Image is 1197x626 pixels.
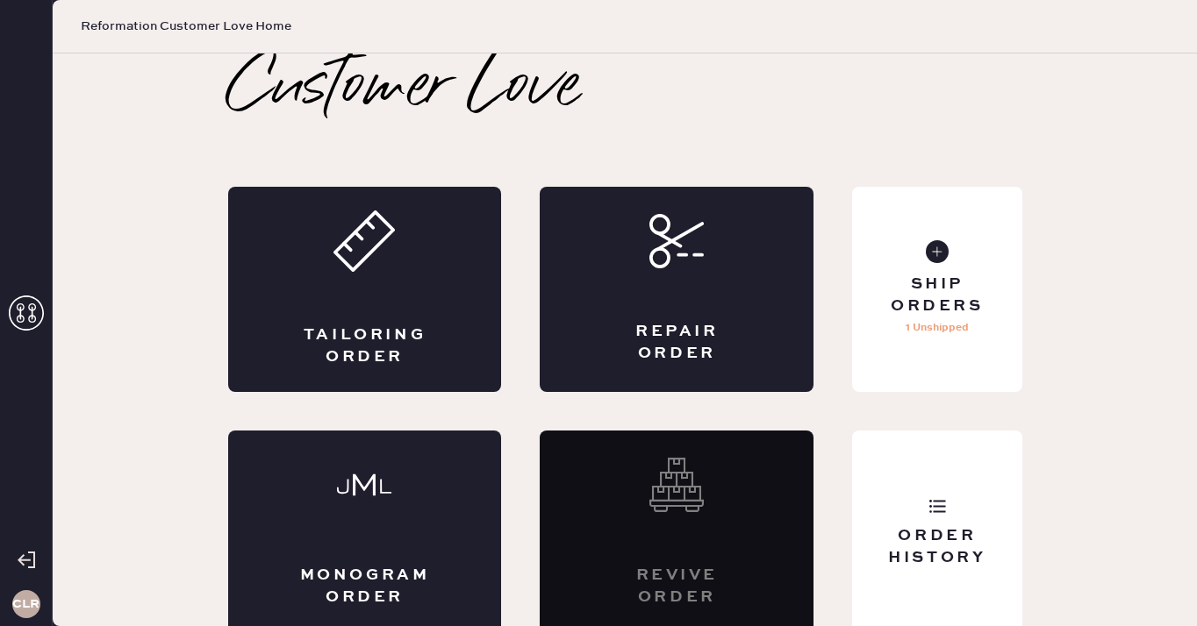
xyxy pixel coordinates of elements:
div: Order History [866,525,1007,569]
div: Monogram Order [298,565,432,608]
div: Revive order [610,565,743,608]
h3: CLR [12,598,39,610]
iframe: Front Chat [1114,547,1189,622]
div: Ship Orders [866,274,1007,317]
div: Repair Order [610,321,743,365]
p: 1 Unshipped [906,317,969,338]
span: Reformation Customer Love Home [81,18,291,35]
div: Tailoring Order [298,324,432,368]
h2: Customer Love [228,53,580,124]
